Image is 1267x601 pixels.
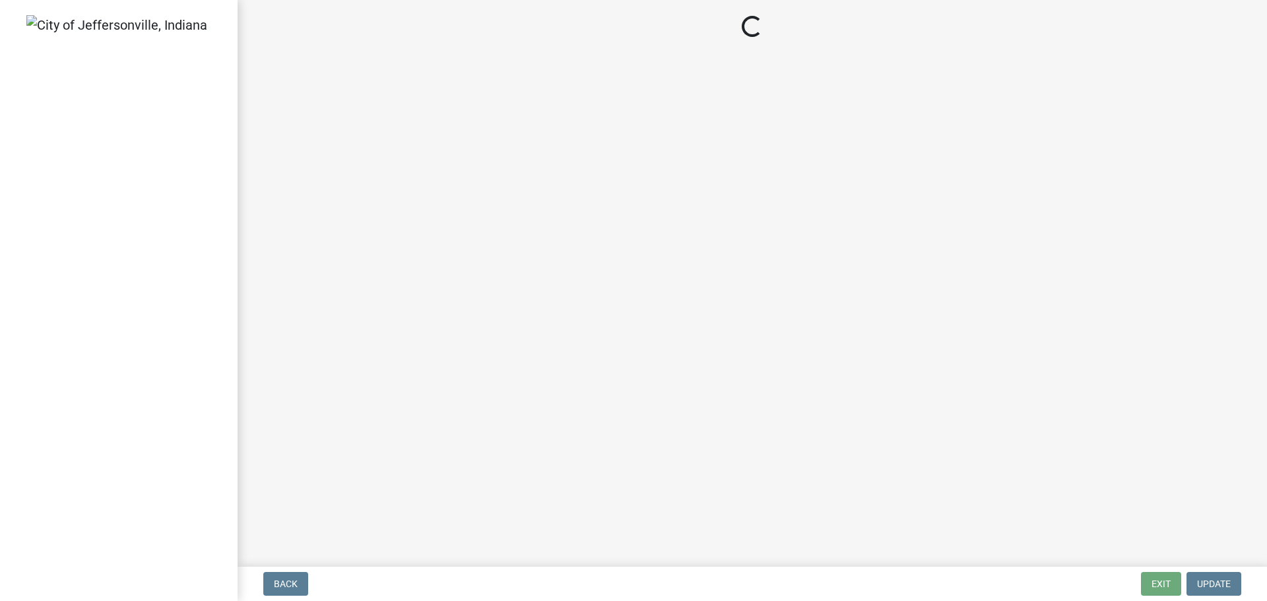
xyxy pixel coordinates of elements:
[26,15,207,35] img: City of Jeffersonville, Indiana
[1141,572,1181,596] button: Exit
[274,579,298,589] span: Back
[263,572,308,596] button: Back
[1186,572,1241,596] button: Update
[1197,579,1231,589] span: Update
